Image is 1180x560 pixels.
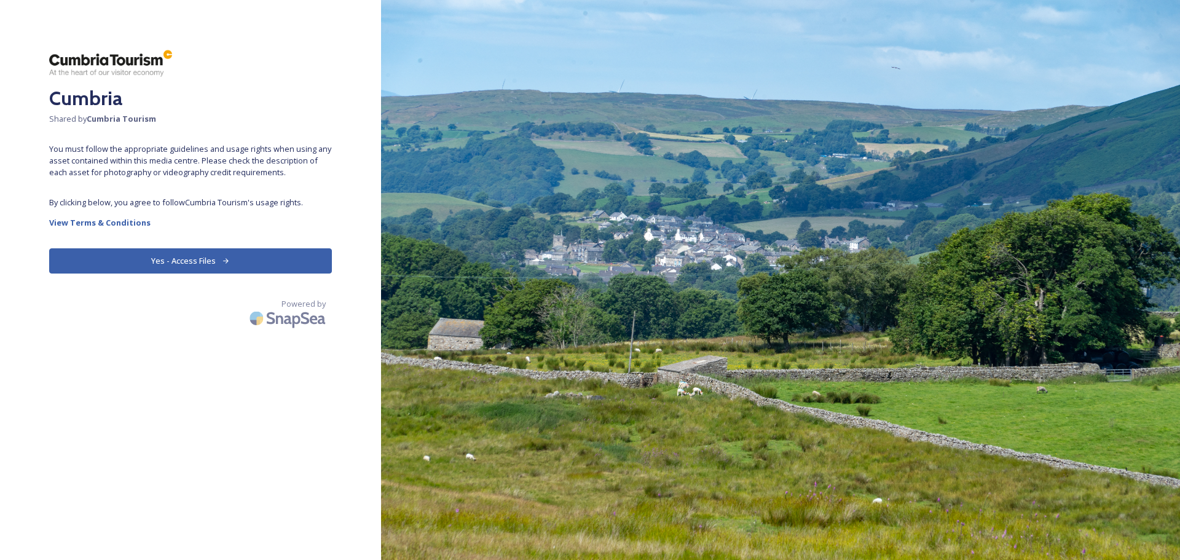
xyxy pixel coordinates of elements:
[49,49,172,77] img: ct_logo.png
[49,197,332,208] span: By clicking below, you agree to follow Cumbria Tourism 's usage rights.
[49,217,151,228] strong: View Terms & Conditions
[246,304,332,333] img: SnapSea Logo
[49,143,332,179] span: You must follow the appropriate guidelines and usage rights when using any asset contained within...
[49,248,332,274] button: Yes - Access Files
[87,113,156,124] strong: Cumbria Tourism
[49,84,332,113] h2: Cumbria
[281,298,326,310] span: Powered by
[49,215,332,230] a: View Terms & Conditions
[49,113,332,125] span: Shared by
